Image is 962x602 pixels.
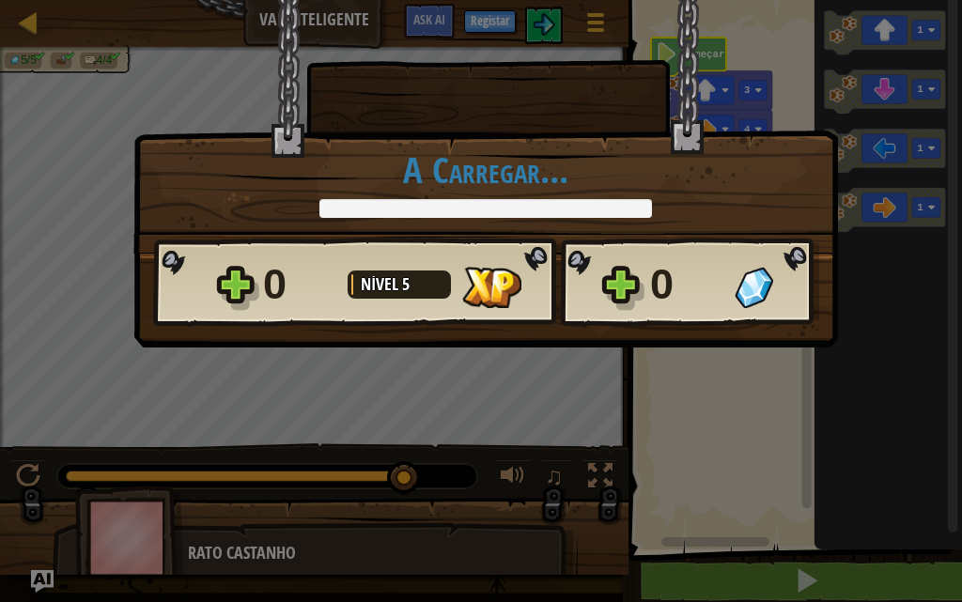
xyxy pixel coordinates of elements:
h1: A Carregar... [153,150,818,190]
span: Nível [361,272,402,296]
img: Gemas Ganhas [735,267,773,308]
img: XP Ganho [462,267,521,308]
div: 0 [263,255,336,315]
span: 5 [402,272,410,296]
div: 0 [650,255,723,315]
